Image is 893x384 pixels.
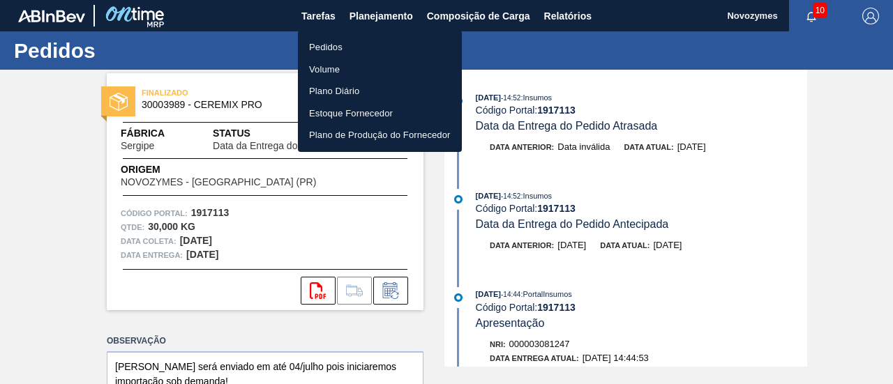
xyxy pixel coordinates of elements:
[298,59,462,81] a: Volume
[298,124,462,146] a: Plano de Produção do Fornecedor
[298,80,462,102] a: Plano Diário
[298,102,462,125] a: Estoque Fornecedor
[298,36,462,59] a: Pedidos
